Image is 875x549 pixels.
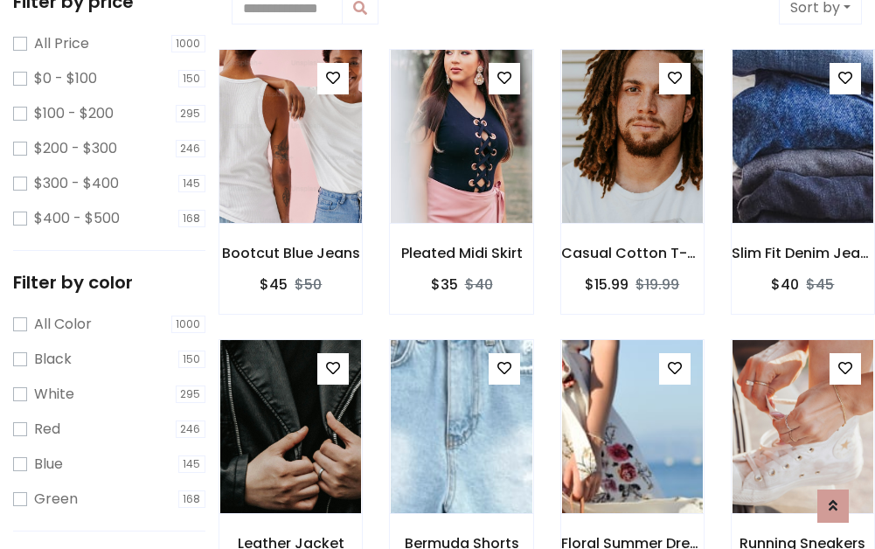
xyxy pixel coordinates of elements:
del: $19.99 [635,274,679,295]
del: $40 [465,274,493,295]
span: 150 [178,351,206,368]
h6: $35 [431,276,458,293]
span: 1000 [171,35,206,52]
label: All Color [34,314,92,335]
label: Red [34,419,60,440]
span: 1000 [171,316,206,333]
h6: $40 [771,276,799,293]
h6: Pleated Midi Skirt [390,245,532,261]
span: 145 [178,175,206,192]
span: 145 [178,455,206,473]
del: $45 [806,274,834,295]
span: 295 [176,386,206,403]
label: Black [34,349,72,370]
span: 246 [176,420,206,438]
label: White [34,384,74,405]
label: $300 - $400 [34,173,119,194]
span: 246 [176,140,206,157]
span: 168 [178,490,206,508]
h6: Slim Fit Denim Jeans [732,245,874,261]
label: $400 - $500 [34,208,120,229]
h6: Casual Cotton T-Shirt [561,245,704,261]
h6: $15.99 [585,276,628,293]
del: $50 [295,274,322,295]
h6: Bootcut Blue Jeans [219,245,362,261]
h6: $45 [260,276,288,293]
h5: Filter by color [13,272,205,293]
label: $0 - $100 [34,68,97,89]
label: Blue [34,454,63,475]
label: $100 - $200 [34,103,114,124]
label: $200 - $300 [34,138,117,159]
span: 150 [178,70,206,87]
span: 295 [176,105,206,122]
label: All Price [34,33,89,54]
span: 168 [178,210,206,227]
label: Green [34,489,78,510]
